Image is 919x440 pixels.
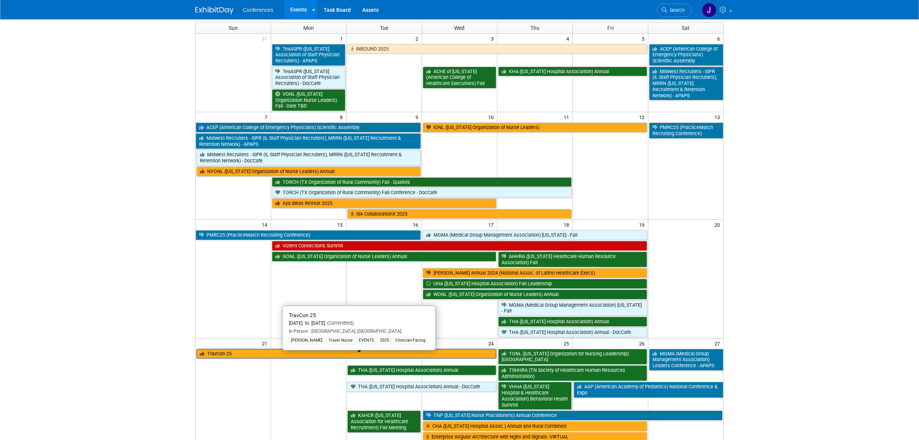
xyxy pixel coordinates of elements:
[487,220,497,229] span: 17
[289,312,316,318] span: TravCon 25
[196,123,421,132] a: ACEP (American College of Emergency Physicians) Scientific Assembly
[347,365,496,375] a: THA ([US_STATE] Hospital Association) Annual
[272,188,571,198] a: TORCH (TX Organization of Rural Community) Fall Conference - DocCafe
[714,220,723,229] span: 20
[393,337,428,344] div: Clinician-Facing
[682,25,690,31] span: Sat
[380,25,388,31] span: Tue
[195,7,234,14] img: ExhibitDay
[326,337,355,344] div: Travel Nurse
[498,327,647,337] a: THA ([US_STATE] Hospital Association) Annual - DocCafe
[196,167,421,177] a: NYONL ([US_STATE] Organization of Nurse Leaders) Annual
[303,25,314,31] span: Mon
[487,112,497,122] span: 10
[530,25,540,31] span: Thu
[261,34,271,43] span: 31
[289,329,308,334] span: In-Person
[378,337,391,344] div: 2025
[423,123,647,132] a: IONL ([US_STATE] Organization of Nurse Leaders)
[498,67,647,77] a: KHA ([US_STATE] Hospital Association) Annual
[339,34,346,43] span: 1
[261,220,271,229] span: 14
[272,252,496,262] a: GONL ([US_STATE] Organization of Nurse Leaders) Annual
[347,209,572,219] a: SIA CollaborationX 2025
[649,44,723,66] a: ACEP (American College of Emergency Physicians) Scientific Assembly
[498,365,647,381] a: TSHHRA (TN Society of Healthcare Human Resources Administration)
[347,382,496,392] a: THA ([US_STATE] Hospital Association) Annual - DocCafe
[272,67,345,88] a: TexASPR ([US_STATE] Association of Staff Physician Recruiters) - DocCafe
[196,349,496,359] a: TravCon 25
[641,34,648,43] span: 5
[498,252,647,267] a: AHHRA ([US_STATE] Healthcare Human Resource Association) Fall
[714,112,723,122] span: 13
[563,339,572,348] span: 25
[498,300,647,316] a: MGMA (Medical Group Management Association) [US_STATE] - Fall
[196,150,421,165] a: Midwest Recruiters - ISPR (IL Staff Physician Recruiters), MRRN ([US_STATE] Recruitment & Retenti...
[415,112,422,122] span: 9
[563,112,572,122] span: 11
[261,339,271,348] span: 21
[649,349,723,371] a: MGMA (Medical Group Management Association) Leaders Conference - APAPS
[196,133,421,149] a: Midwest Recruiters - ISPR (IL Staff Physician Recruiters), MRRN ([US_STATE] Recruitment & Retenti...
[196,230,421,240] a: PMRC25 (PracticeMatch Recruiting Conference)
[272,241,647,251] a: Vizient Connections Summit
[423,279,647,289] a: UHA ([US_STATE] Hospital Association) Fall Leadership
[714,339,723,348] span: 27
[272,177,571,187] a: TORCH (TX Organization of Rural Community) Fall - Qualivis
[289,337,325,344] div: [PERSON_NAME]
[272,198,496,208] a: Aya Ideas Retreat 2025
[490,34,497,43] span: 3
[289,320,429,327] div: [DATE] to [DATE]
[657,3,692,17] a: Search
[498,382,572,410] a: VHHA ([US_STATE] Hospital & Healthcare Association) Behavioral Health Summit
[454,25,464,31] span: Wed
[563,220,572,229] span: 18
[423,230,647,240] a: MGMA (Medical Group Management Association) [US_STATE] - Fall
[638,220,648,229] span: 19
[347,411,421,432] a: KAHCR ([US_STATE] Association for Healthcare Recruitment) Fall Meeting
[638,112,648,122] span: 12
[423,67,496,88] a: ACHE of [US_STATE] (American College of Healthcare Executives) Fall
[607,25,613,31] span: Fri
[325,320,354,326] span: (Committed)
[649,123,723,138] a: PMRC25 (PracticeMatch Recruiting Conference)
[308,329,401,334] span: [GEOGRAPHIC_DATA], [GEOGRAPHIC_DATA]
[702,3,716,17] img: Jenny Clavero
[272,89,345,111] a: VONL ([US_STATE] Organization Nurse Leaders) Fall - Date TBD
[412,220,422,229] span: 16
[243,7,273,13] span: Conferences
[339,112,346,122] span: 8
[264,112,271,122] span: 7
[498,317,647,327] a: THA ([US_STATE] Hospital Association) Annual
[667,7,685,13] span: Search
[423,411,723,420] a: TNP ([US_STATE] Nurse Practitioners) Annual Conference
[272,44,345,66] a: TexASPR ([US_STATE] Association of Staff Physician Recruiters) - APAPS
[566,34,572,43] span: 4
[423,290,647,299] a: WONL ([US_STATE] Organization of Nurse Leaders) Annual
[716,34,723,43] span: 6
[229,25,238,31] span: Sun
[347,44,647,54] a: INBOUND 2025
[498,349,647,365] a: TONL ([US_STATE] Organization for Nursing Leadership) [GEOGRAPHIC_DATA]
[638,339,648,348] span: 26
[487,339,497,348] span: 24
[337,220,346,229] span: 15
[574,382,723,397] a: AAP (American Academy of Pediatrics) National Conference & Expo
[415,34,422,43] span: 2
[423,421,647,431] a: CHA ([US_STATE] Hospital Assoc.) Annual and Rural Combined
[649,67,723,101] a: Midwest Recruiters - ISPR (IL Staff Physician Recruiters), MRRN ([US_STATE] Recruitment & Retenti...
[423,268,647,278] a: [PERSON_NAME] Annual 2024 (National Assoc. of Latino Healthcare Execs)
[356,337,376,344] div: EVENTS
